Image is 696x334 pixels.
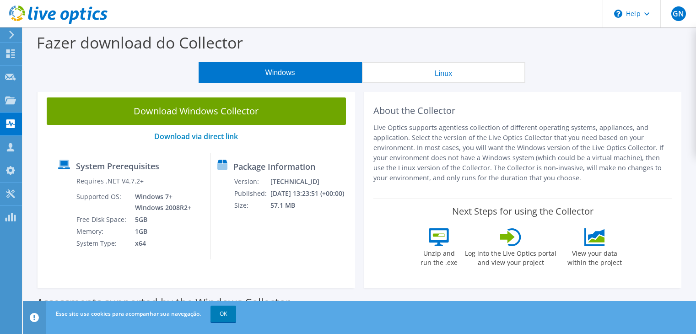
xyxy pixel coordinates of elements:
[210,306,236,322] a: OK
[128,214,193,226] td: 5GB
[614,10,622,18] svg: \n
[76,237,128,249] td: System Type:
[234,176,270,188] td: Version:
[154,131,238,141] a: Download via direct link
[452,206,593,217] label: Next Steps for using the Collector
[270,176,351,188] td: [TECHNICAL_ID]
[76,177,144,186] label: Requires .NET V4.7.2+
[128,226,193,237] td: 1GB
[233,162,315,171] label: Package Information
[76,162,159,171] label: System Prerequisites
[128,237,193,249] td: x64
[199,62,362,83] button: Windows
[76,226,128,237] td: Memory:
[37,32,243,53] label: Fazer download do Collector
[128,191,193,214] td: Windows 7+ Windows 2008R2+
[561,246,627,267] label: View your data within the project
[234,199,270,211] td: Size:
[270,188,351,199] td: [DATE] 13:23:51 (+00:00)
[76,214,128,226] td: Free Disk Space:
[373,123,673,183] p: Live Optics supports agentless collection of different operating systems, appliances, and applica...
[37,298,290,307] label: Assessments supported by the Windows Collector
[671,6,686,21] span: GN
[47,97,346,125] a: Download Windows Collector
[270,199,351,211] td: 57.1 MB
[362,62,525,83] button: Linux
[418,246,460,267] label: Unzip and run the .exe
[373,105,673,116] h2: About the Collector
[56,310,201,318] span: Esse site usa cookies para acompanhar sua navegação.
[76,191,128,214] td: Supported OS:
[234,188,270,199] td: Published:
[464,246,557,267] label: Log into the Live Optics portal and view your project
